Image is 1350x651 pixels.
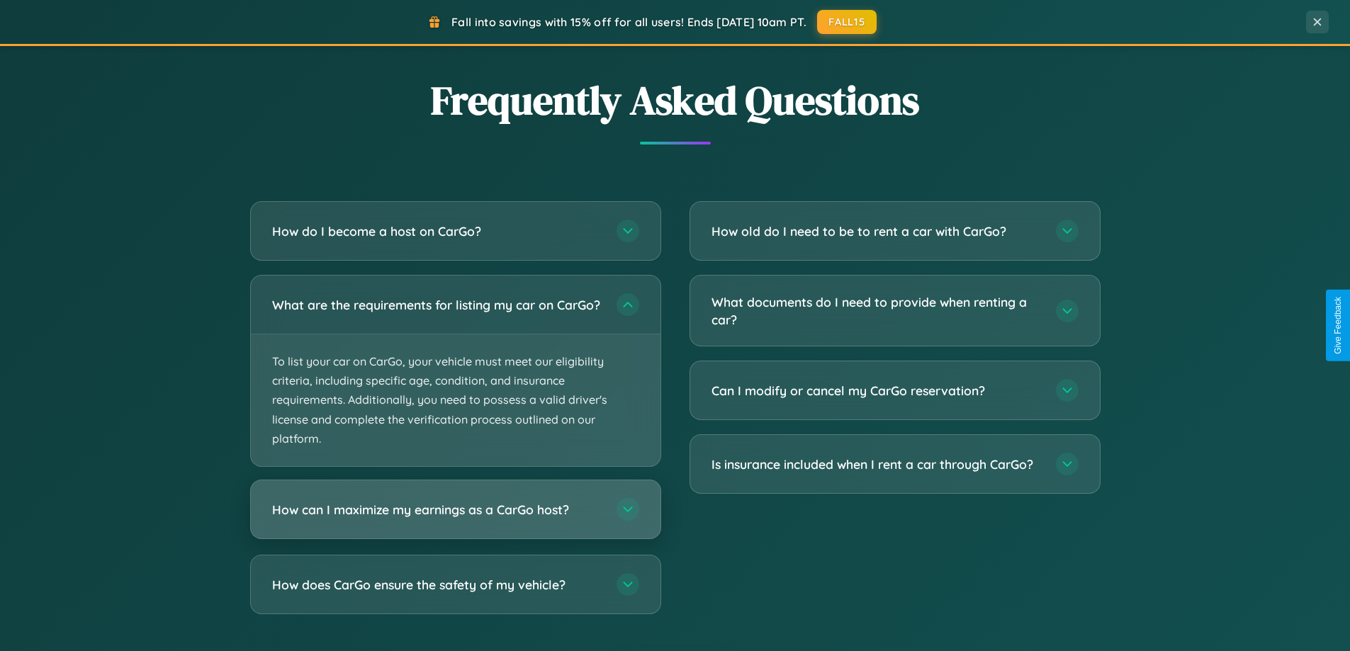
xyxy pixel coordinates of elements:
[272,501,602,519] h3: How can I maximize my earnings as a CarGo host?
[711,455,1042,473] h3: Is insurance included when I rent a car through CarGo?
[251,334,660,466] p: To list your car on CarGo, your vehicle must meet our eligibility criteria, including specific ag...
[272,222,602,240] h3: How do I become a host on CarGo?
[711,382,1042,400] h3: Can I modify or cancel my CarGo reservation?
[272,576,602,594] h3: How does CarGo ensure the safety of my vehicle?
[711,222,1042,240] h3: How old do I need to be to rent a car with CarGo?
[817,10,877,34] button: FALL15
[1333,297,1343,354] div: Give Feedback
[451,15,806,29] span: Fall into savings with 15% off for all users! Ends [DATE] 10am PT.
[711,293,1042,328] h3: What documents do I need to provide when renting a car?
[272,296,602,314] h3: What are the requirements for listing my car on CarGo?
[250,73,1101,128] h2: Frequently Asked Questions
